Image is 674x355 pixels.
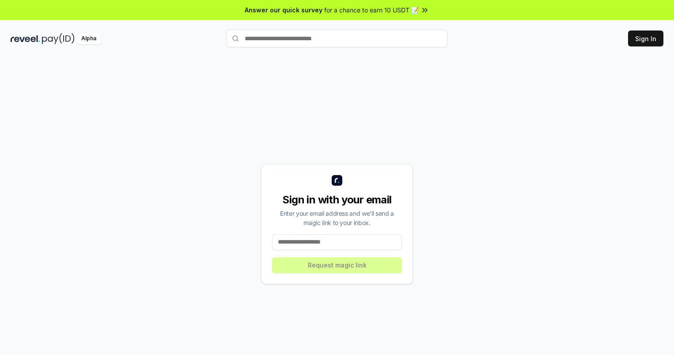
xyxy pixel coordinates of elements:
img: logo_small [332,175,342,186]
span: Answer our quick survey [245,5,322,15]
span: for a chance to earn 10 USDT 📝 [324,5,419,15]
img: pay_id [42,33,75,44]
div: Sign in with your email [272,193,402,207]
div: Alpha [76,33,101,44]
img: reveel_dark [11,33,40,44]
button: Sign In [628,31,663,46]
div: Enter your email address and we’ll send a magic link to your inbox. [272,209,402,227]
